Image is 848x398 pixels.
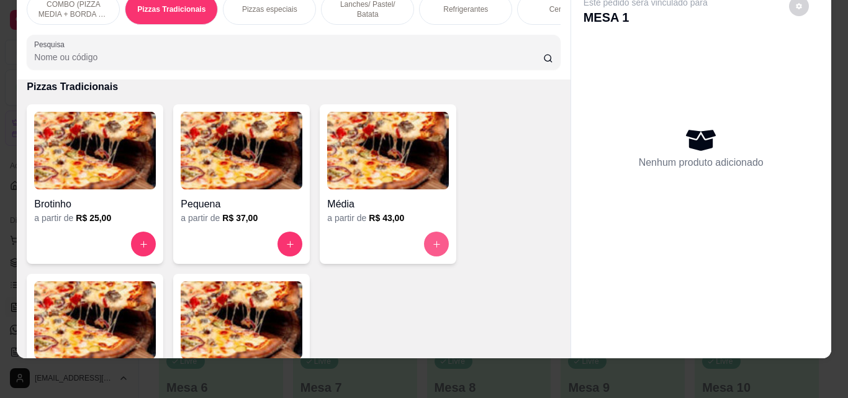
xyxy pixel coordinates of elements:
h6: R$ 43,00 [369,212,404,224]
div: a partir de [181,212,302,224]
p: Nenhum produto adicionado [639,155,764,170]
img: product-image [181,281,302,359]
img: product-image [181,112,302,189]
div: a partir de [327,212,449,224]
p: Pizzas Tradicionais [137,4,205,14]
label: Pesquisa [34,39,69,50]
p: MESA 1 [584,9,708,26]
h4: Pequena [181,197,302,212]
h6: R$ 37,00 [222,212,258,224]
p: Refrigerantes [443,4,488,14]
p: Pizzas especiais [242,4,297,14]
button: increase-product-quantity [277,232,302,256]
input: Pesquisa [34,51,543,63]
img: product-image [34,281,156,359]
p: Pizzas Tradicionais [27,79,560,94]
img: product-image [327,112,449,189]
h4: Média [327,197,449,212]
h6: R$ 25,00 [76,212,111,224]
div: a partir de [34,212,156,224]
img: product-image [34,112,156,189]
h4: Brotinho [34,197,156,212]
button: increase-product-quantity [424,232,449,256]
p: Cervejas [549,4,579,14]
button: increase-product-quantity [131,232,156,256]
